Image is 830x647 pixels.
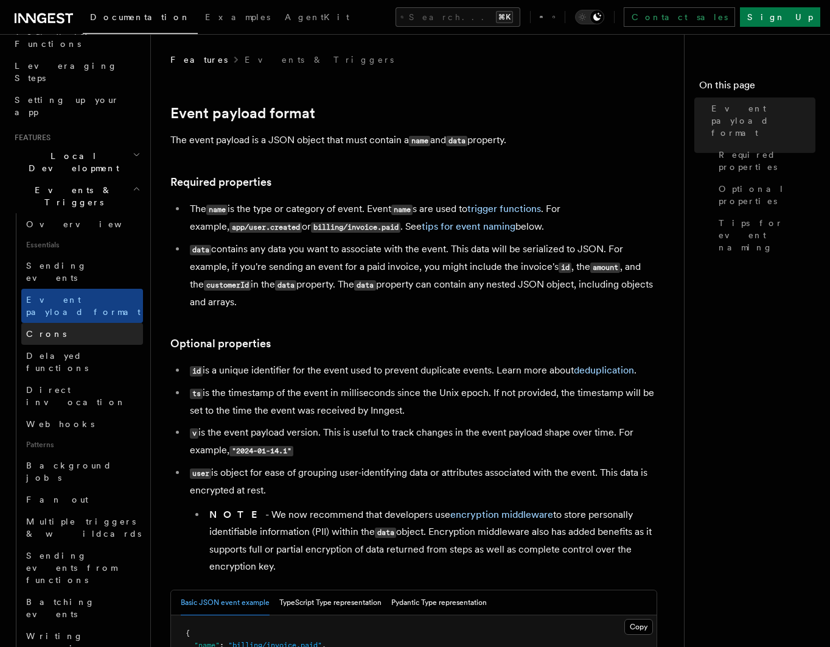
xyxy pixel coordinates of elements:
[10,179,143,213] button: Events & Triggers
[624,619,653,635] button: Copy
[21,289,143,323] a: Event payload format
[375,528,396,538] code: data
[354,280,375,291] code: data
[181,590,270,615] button: Basic JSON event example
[26,419,94,429] span: Webhooks
[204,280,251,291] code: customerId
[10,89,143,123] a: Setting up your app
[186,629,190,637] span: {
[190,366,203,377] code: id
[714,178,815,212] a: Optional properties
[186,464,657,575] li: is object for ease of grouping user-identifying data or attributes associated with the event. Thi...
[590,263,620,273] code: amount
[21,454,143,489] a: Background jobs
[26,597,95,619] span: Batching events
[719,217,815,253] span: Tips for event naming
[186,424,657,459] li: is the event payload version. This is useful to track changes in the event payload shape over tim...
[26,461,112,483] span: Background jobs
[26,329,66,339] span: Crons
[714,212,815,258] a: Tips for event naming
[26,351,88,373] span: Delayed functions
[719,183,815,207] span: Optional properties
[26,495,88,504] span: Fan out
[186,200,657,236] li: The is the type or category of event. Event s are used to . For example, or . See below.
[496,11,513,23] kbd: ⌘K
[21,323,143,345] a: Crons
[10,184,133,208] span: Events & Triggers
[186,241,657,311] li: contains any data you want to associate with the event. This data will be serialized to JSON. For...
[21,345,143,379] a: Delayed functions
[21,545,143,591] a: Sending events from functions
[467,203,541,214] a: trigger functions
[21,435,143,454] span: Patterns
[21,489,143,511] a: Fan out
[15,95,119,117] span: Setting up your app
[190,468,211,479] code: user
[391,590,487,615] button: Pydantic Type representation
[186,362,657,380] li: is a unique identifier for the event used to prevent duplicate events. Learn more about .
[624,7,735,27] a: Contact sales
[740,7,820,27] a: Sign Up
[396,7,520,27] button: Search...⌘K
[422,221,515,232] a: tips for event naming
[409,136,430,146] code: name
[311,222,400,233] code: billing/invoice.paid
[706,97,815,144] a: Event payload format
[26,261,87,283] span: Sending events
[205,12,270,22] span: Examples
[21,235,143,255] span: Essentials
[575,10,604,24] button: Toggle dark mode
[209,509,265,520] strong: NOTE
[26,517,141,539] span: Multiple triggers & wildcards
[719,149,815,173] span: Required properties
[15,61,117,83] span: Leveraging Steps
[26,219,152,229] span: Overview
[574,364,634,376] a: deduplication
[10,21,143,55] a: Your first Functions
[190,389,203,399] code: ts
[206,506,657,575] li: - We now recommend that developers use to store personally identifiable information (PII) within ...
[186,384,657,419] li: is the timestamp of the event in milliseconds since the Unix epoch. If not provided, the timestam...
[10,145,143,179] button: Local Development
[714,144,815,178] a: Required properties
[229,446,293,456] code: "2024-01-14.1"
[21,511,143,545] a: Multiple triggers & wildcards
[26,385,126,407] span: Direct invocation
[170,132,657,149] p: The event payload is a JSON object that must contain a and property.
[10,150,133,174] span: Local Development
[170,54,228,66] span: Features
[190,428,198,439] code: v
[10,55,143,89] a: Leveraging Steps
[711,102,815,139] span: Event payload format
[26,551,117,585] span: Sending events from functions
[21,379,143,413] a: Direct invocation
[206,205,228,215] code: name
[170,335,271,352] a: Optional properties
[391,205,413,215] code: name
[285,12,349,22] span: AgentKit
[245,54,394,66] a: Events & Triggers
[21,591,143,625] a: Batching events
[170,105,315,122] a: Event payload format
[90,12,190,22] span: Documentation
[277,4,357,33] a: AgentKit
[10,133,51,143] span: Features
[21,255,143,289] a: Sending events
[21,413,143,435] a: Webhooks
[699,78,815,97] h4: On this page
[26,295,141,317] span: Event payload format
[275,280,296,291] code: data
[198,4,277,33] a: Examples
[170,174,271,191] a: Required properties
[21,213,143,235] a: Overview
[559,263,571,273] code: id
[190,245,211,255] code: data
[450,509,553,520] a: encryption middleware
[279,590,382,615] button: TypeScript Type representation
[446,136,467,146] code: data
[229,222,302,233] code: app/user.created
[83,4,198,34] a: Documentation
